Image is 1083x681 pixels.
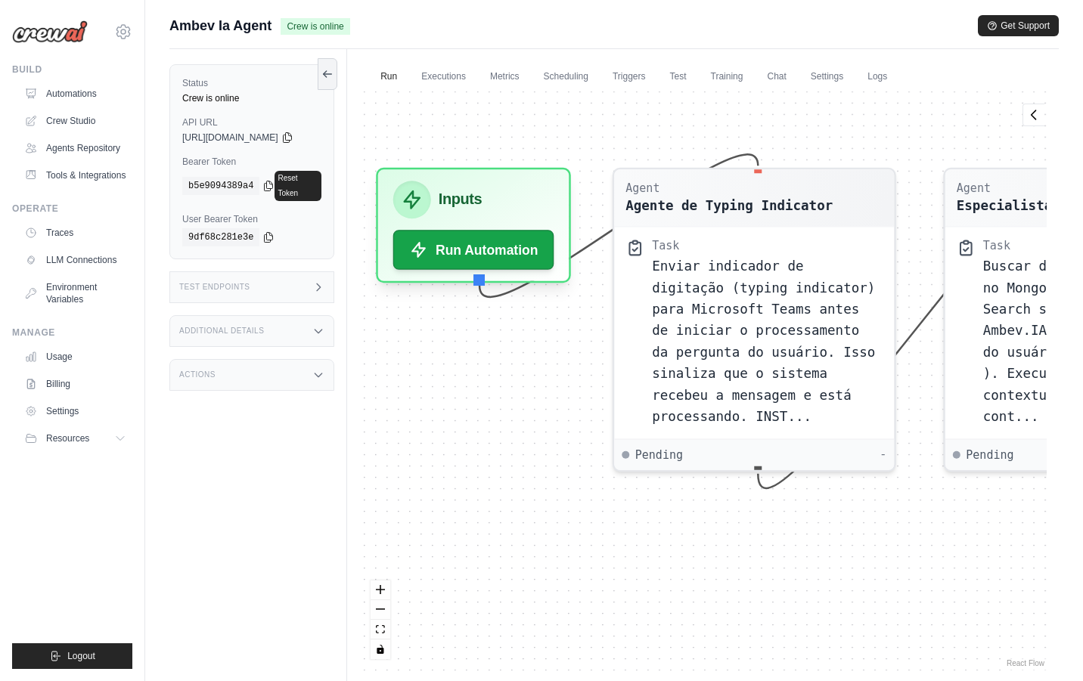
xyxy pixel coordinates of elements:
a: Logs [858,61,896,93]
div: React Flow controls [371,580,390,659]
button: zoom in [371,580,390,600]
a: Triggers [604,61,655,93]
div: Operate [12,203,132,215]
a: Reset Token [275,171,321,201]
a: Settings [18,399,132,423]
div: Agent [625,181,833,196]
button: toggle interactivity [371,639,390,659]
span: Pending [635,447,683,463]
div: Crew is online [182,92,321,104]
a: Settings [802,61,852,93]
button: Resources [18,426,132,450]
div: Agente de Typing Indicator [625,196,833,215]
div: Manage [12,327,132,339]
button: Run Automation [393,230,554,270]
a: Automations [18,82,132,106]
label: API URL [182,116,321,128]
div: AgentAgente de Typing IndicatorTaskEnviar indicador de digitação (typing indicator) para Microsof... [613,168,896,472]
code: b5e9094389a4 [182,177,259,195]
div: Build [12,63,132,76]
span: Pending [966,447,1013,463]
label: Bearer Token [182,156,321,168]
a: Scheduling [535,61,597,93]
a: Run [371,61,406,93]
img: Logo [12,20,88,43]
a: Chat [758,61,795,93]
a: Training [702,61,753,93]
div: Task [652,238,679,253]
button: Logout [12,643,132,669]
g: Edge from inputsNode to b2bcb227fdc10d5724e648a2e8f92cde [479,154,758,297]
a: LLM Connections [18,248,132,272]
div: InputsRun Automation [376,168,571,283]
div: - [880,447,886,463]
a: Test [661,61,696,93]
label: User Bearer Token [182,213,321,225]
button: fit view [371,620,390,639]
a: Executions [412,61,475,93]
span: Crew is online [281,18,349,35]
div: Task [983,238,1010,253]
span: Ambev Ia Agent [169,15,272,36]
a: Usage [18,345,132,369]
div: Enviar indicador de digitação (typing indicator) para Microsoft Teams antes de iniciar o processa... [652,255,883,428]
a: Environment Variables [18,275,132,311]
span: Enviar indicador de digitação (typing indicator) para Microsoft Teams antes de iniciar o processa... [652,258,875,424]
h3: Additional Details [179,327,264,336]
a: Tools & Integrations [18,163,132,187]
a: Traces [18,221,132,245]
h3: Actions [179,370,216,379]
a: React Flow attribution [1007,659,1044,667]
h3: Inputs [439,188,483,211]
label: Status [182,77,321,89]
div: Widget de chat [1007,608,1083,681]
a: Crew Studio [18,109,132,133]
span: [URL][DOMAIN_NAME] [182,132,278,144]
button: zoom out [371,600,390,620]
a: Billing [18,372,132,396]
span: Resources [46,432,89,444]
button: Get Support [978,15,1059,36]
h3: Test Endpoints [179,283,250,292]
iframe: Chat Widget [1007,608,1083,681]
code: 9df68c281e3e [182,228,259,246]
a: Agents Repository [18,136,132,160]
span: Logout [67,650,95,662]
a: Metrics [481,61,529,93]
